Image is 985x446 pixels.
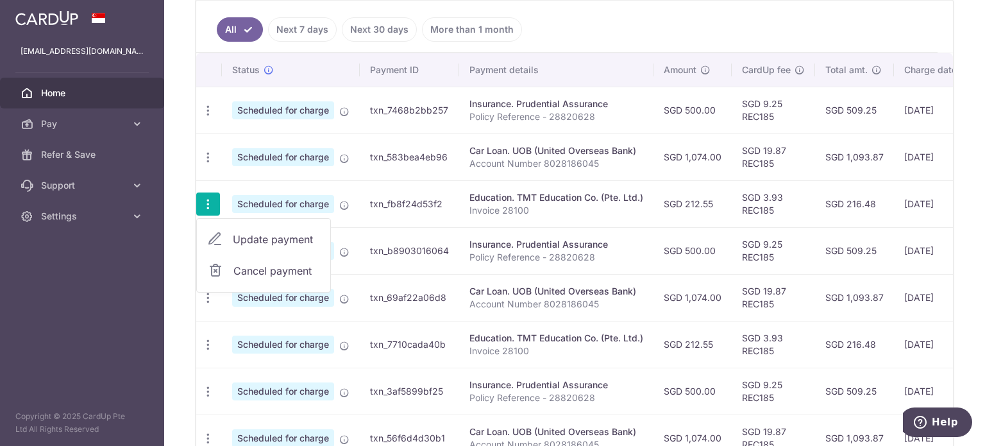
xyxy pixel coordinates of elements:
td: SGD 1,093.87 [815,133,894,180]
a: Next 30 days [342,17,417,42]
p: Account Number 8028186045 [469,157,643,170]
td: SGD 509.25 [815,227,894,274]
span: Scheduled for charge [232,101,334,119]
span: Scheduled for charge [232,289,334,307]
span: Home [41,87,126,99]
img: CardUp [15,10,78,26]
td: SGD 3.93 REC185 [732,321,815,368]
p: Policy Reference - 28820628 [469,391,643,404]
iframe: Opens a widget where you can find more information [903,407,972,440]
td: SGD 216.48 [815,321,894,368]
td: SGD 3.93 REC185 [732,180,815,227]
span: Pay [41,117,126,130]
td: [DATE] [894,227,981,274]
td: txn_3af5899bf25 [360,368,459,415]
th: Payment ID [360,53,459,87]
td: SGD 500.00 [653,87,732,133]
td: SGD 1,074.00 [653,274,732,321]
td: SGD 9.25 REC185 [732,368,815,415]
td: [DATE] [894,87,981,133]
td: SGD 19.87 REC185 [732,274,815,321]
td: txn_b8903016064 [360,227,459,274]
td: [DATE] [894,133,981,180]
td: txn_7468b2bb257 [360,87,459,133]
div: Insurance. Prudential Assurance [469,379,643,391]
div: Car Loan. UOB (United Overseas Bank) [469,425,643,438]
td: SGD 509.25 [815,87,894,133]
span: Charge date [904,64,957,76]
td: SGD 19.87 REC185 [732,133,815,180]
div: Car Loan. UOB (United Overseas Bank) [469,144,643,157]
span: Scheduled for charge [232,148,334,166]
td: SGD 500.00 [653,368,732,415]
p: Policy Reference - 28820628 [469,110,643,123]
td: SGD 216.48 [815,180,894,227]
span: Scheduled for charge [232,382,334,400]
div: Education. TMT Education Co. (Pte. Ltd.) [469,191,643,204]
a: All [217,17,263,42]
span: Amount [664,64,696,76]
td: [DATE] [894,180,981,227]
td: [DATE] [894,321,981,368]
span: Refer & Save [41,148,126,161]
div: Insurance. Prudential Assurance [469,98,643,110]
td: txn_583bea4eb96 [360,133,459,180]
p: Policy Reference - 28820628 [469,251,643,264]
a: Next 7 days [268,17,337,42]
p: Invoice 28100 [469,345,643,357]
td: SGD 500.00 [653,227,732,274]
span: Scheduled for charge [232,195,334,213]
td: SGD 212.55 [653,321,732,368]
span: Scheduled for charge [232,336,334,354]
span: Support [41,179,126,192]
td: txn_fb8f24d53f2 [360,180,459,227]
div: Car Loan. UOB (United Overseas Bank) [469,285,643,298]
th: Payment details [459,53,653,87]
p: Invoice 28100 [469,204,643,217]
div: Insurance. Prudential Assurance [469,238,643,251]
td: SGD 1,093.87 [815,274,894,321]
a: More than 1 month [422,17,522,42]
span: Status [232,64,260,76]
p: Account Number 8028186045 [469,298,643,311]
td: [DATE] [894,274,981,321]
div: Education. TMT Education Co. (Pte. Ltd.) [469,332,643,345]
td: [DATE] [894,368,981,415]
td: txn_69af22a06d8 [360,274,459,321]
p: [EMAIL_ADDRESS][DOMAIN_NAME] [21,45,144,58]
span: Settings [41,210,126,223]
td: SGD 1,074.00 [653,133,732,180]
td: SGD 509.25 [815,368,894,415]
span: CardUp fee [742,64,791,76]
td: SGD 9.25 REC185 [732,227,815,274]
span: Total amt. [825,64,868,76]
td: SGD 9.25 REC185 [732,87,815,133]
td: txn_7710cada40b [360,321,459,368]
td: SGD 212.55 [653,180,732,227]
